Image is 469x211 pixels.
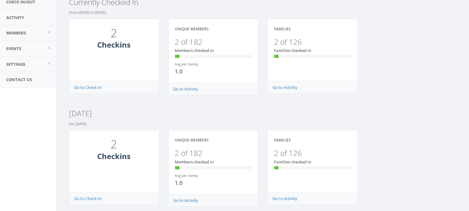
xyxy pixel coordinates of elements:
a: Go to Activity [272,85,297,90]
h3: [DATE] [69,109,457,117]
a: Go to Activity [272,196,297,201]
span: Members [6,30,26,36]
span: Members checked in [175,159,214,165]
a: Go to Check-In [74,196,102,201]
h4: Families [274,138,291,142]
h4: Unique Members [175,138,209,142]
h3: 2 of 126 [274,38,351,46]
h4: Families [274,27,291,31]
h3: 2 of 126 [274,149,351,157]
span: Families checked in [274,159,311,165]
span: Families checked in [274,48,311,53]
a: Go to Activity [173,198,198,203]
h3: Checkins [76,152,152,160]
a: Go to Check-In [74,85,102,90]
h4: Unique Members [175,27,209,31]
small: For [DATE] [69,121,87,126]
a: Go to Activity [173,86,198,92]
small: From [DATE] to [DATE] [69,10,106,15]
h1: 2 [77,138,151,151]
small: Avg per family [175,62,198,66]
h3: 2 of 182 [175,149,252,157]
h4: 1.0 [175,69,209,75]
h3: 2 of 182 [175,38,252,46]
h3: Checkins [76,41,152,49]
span: Settings [6,61,25,67]
h4: 1.0 [175,180,209,186]
small: Avg per family [175,173,198,178]
span: Events [6,46,21,51]
span: Members checked in [175,48,214,53]
h1: 2 [77,27,151,39]
span: Contact Us [6,77,32,82]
